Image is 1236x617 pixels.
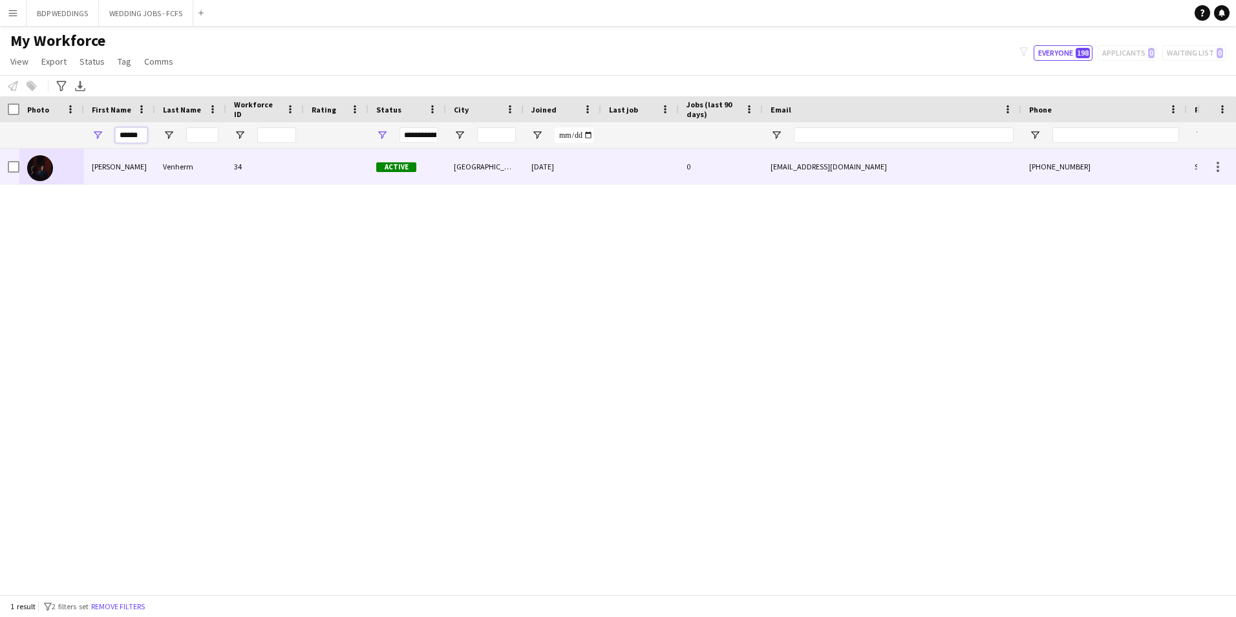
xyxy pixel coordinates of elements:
[52,601,89,611] span: 2 filters set
[376,129,388,141] button: Open Filter Menu
[1195,105,1220,114] span: Profile
[10,31,105,50] span: My Workforce
[1029,129,1041,141] button: Open Filter Menu
[92,129,103,141] button: Open Filter Menu
[679,149,763,184] div: 0
[531,129,543,141] button: Open Filter Menu
[763,149,1021,184] div: [EMAIL_ADDRESS][DOMAIN_NAME]
[27,105,49,114] span: Photo
[771,105,791,114] span: Email
[163,129,175,141] button: Open Filter Menu
[1052,127,1179,143] input: Phone Filter Input
[163,105,201,114] span: Last Name
[36,53,72,70] a: Export
[454,129,465,141] button: Open Filter Menu
[446,149,524,184] div: [GEOGRAPHIC_DATA]
[234,100,281,119] span: Workforce ID
[794,127,1014,143] input: Email Filter Input
[5,53,34,70] a: View
[609,105,638,114] span: Last job
[1029,105,1052,114] span: Phone
[41,56,67,67] span: Export
[186,127,218,143] input: Last Name Filter Input
[454,105,469,114] span: City
[74,53,110,70] a: Status
[376,105,401,114] span: Status
[312,105,336,114] span: Rating
[1034,45,1092,61] button: Everyone198
[234,129,246,141] button: Open Filter Menu
[139,53,178,70] a: Comms
[555,127,593,143] input: Joined Filter Input
[155,149,226,184] div: Venherm
[1076,48,1090,58] span: 198
[99,1,193,26] button: WEDDING JOBS - FCFS
[118,56,131,67] span: Tag
[1021,149,1187,184] div: [PHONE_NUMBER]
[524,149,601,184] div: [DATE]
[1195,129,1206,141] button: Open Filter Menu
[376,162,416,172] span: Active
[115,127,147,143] input: First Name Filter Input
[89,600,147,614] button: Remove filters
[226,149,304,184] div: 34
[144,56,173,67] span: Comms
[84,149,155,184] div: [PERSON_NAME]
[257,127,296,143] input: Workforce ID Filter Input
[687,100,740,119] span: Jobs (last 90 days)
[10,56,28,67] span: View
[112,53,136,70] a: Tag
[531,105,557,114] span: Joined
[27,1,99,26] button: BDP WEDDINGS
[92,105,131,114] span: First Name
[80,56,105,67] span: Status
[477,127,516,143] input: City Filter Input
[54,78,69,94] app-action-btn: Advanced filters
[771,129,782,141] button: Open Filter Menu
[27,155,53,181] img: Martin Venherm
[72,78,88,94] app-action-btn: Export XLSX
